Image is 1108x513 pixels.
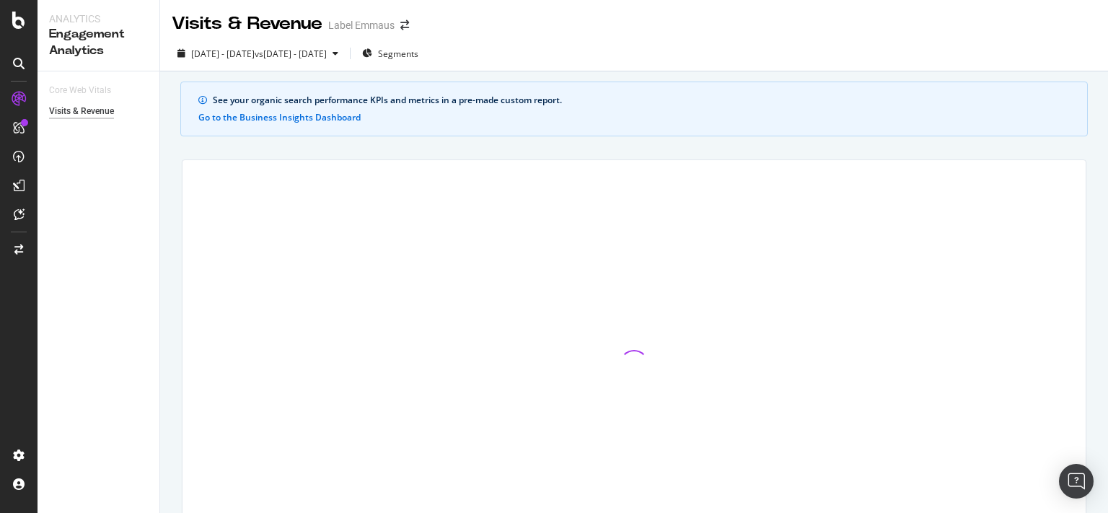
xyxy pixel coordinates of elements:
[172,42,344,65] button: [DATE] - [DATE]vs[DATE] - [DATE]
[255,48,327,60] span: vs [DATE] - [DATE]
[400,20,409,30] div: arrow-right-arrow-left
[213,94,1070,107] div: See your organic search performance KPIs and metrics in a pre-made custom report.
[198,113,361,123] button: Go to the Business Insights Dashboard
[49,104,114,119] div: Visits & Revenue
[180,82,1088,136] div: info banner
[356,42,424,65] button: Segments
[1059,464,1094,499] div: Open Intercom Messenger
[378,48,418,60] span: Segments
[49,12,148,26] div: Analytics
[191,48,255,60] span: [DATE] - [DATE]
[49,104,149,119] a: Visits & Revenue
[172,12,322,36] div: Visits & Revenue
[49,83,126,98] a: Core Web Vitals
[328,18,395,32] div: Label Emmaus
[49,26,148,59] div: Engagement Analytics
[49,83,111,98] div: Core Web Vitals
